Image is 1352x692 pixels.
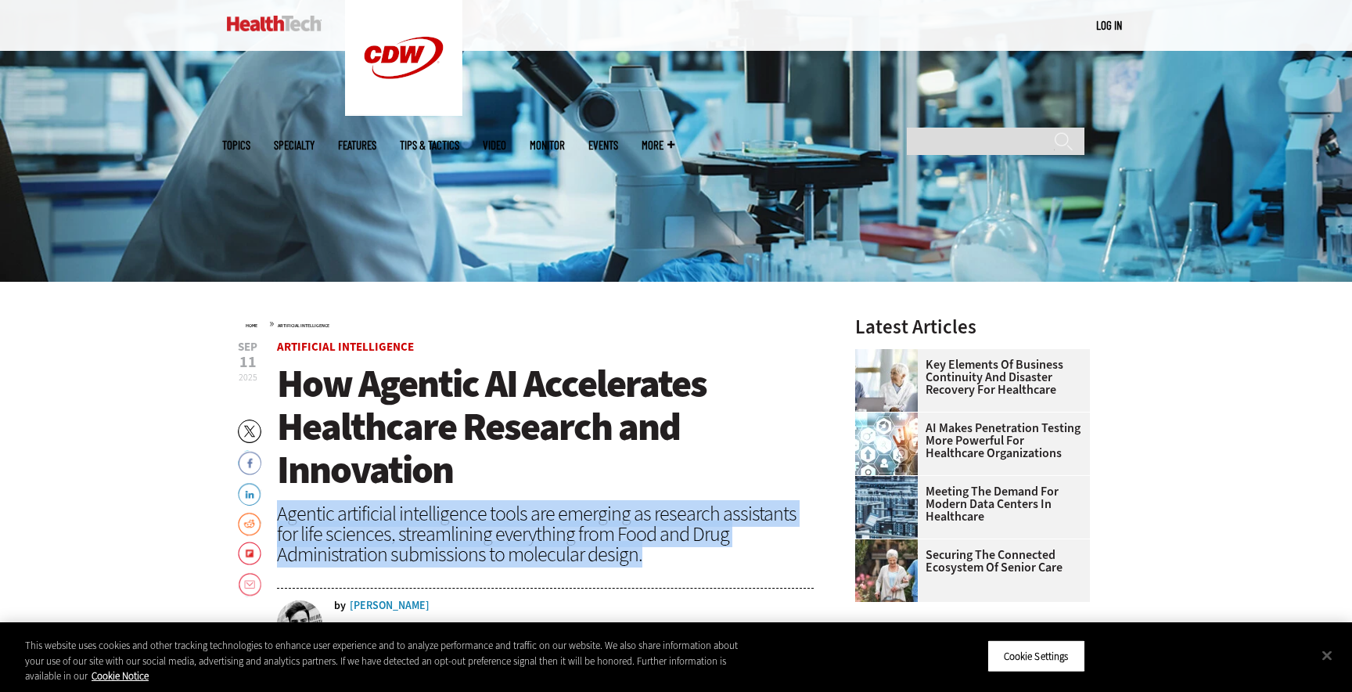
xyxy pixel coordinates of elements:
[338,139,376,151] a: Features
[277,358,707,496] span: How Agentic AI Accelerates Healthcare Research and Innovation
[246,323,257,329] a: Home
[855,476,918,539] img: engineer with laptop overlooking data center
[855,349,918,412] img: incident response team discusses around a table
[1096,18,1122,32] a: Log in
[238,341,257,353] span: Sep
[277,503,814,564] div: Agentic artificial intelligence tools are emerging as research assistants for life sciences, stre...
[239,371,257,384] span: 2025
[855,539,926,552] a: nurse walks with senior woman through a garden
[222,139,250,151] span: Topics
[855,485,1081,523] a: Meeting the Demand for Modern Data Centers in Healthcare
[483,139,506,151] a: Video
[238,355,257,370] span: 11
[350,600,430,611] a: [PERSON_NAME]
[334,600,346,611] span: by
[855,549,1081,574] a: Securing the Connected Ecosystem of Senior Care
[25,638,743,684] div: This website uses cookies and other tracking technologies to enhance user experience and to analy...
[1310,638,1344,672] button: Close
[642,139,674,151] span: More
[345,103,462,120] a: CDW
[1096,17,1122,34] div: User menu
[530,139,565,151] a: MonITor
[278,323,329,329] a: Artificial Intelligence
[855,317,1090,337] h3: Latest Articles
[855,476,926,488] a: engineer with laptop overlooking data center
[277,339,414,355] a: Artificial Intelligence
[855,413,926,425] a: Healthcare and hacking concept
[277,600,322,646] img: nathan eddy
[855,422,1081,460] a: AI Makes Penetration Testing More Powerful for Healthcare Organizations
[400,139,459,151] a: Tips & Tactics
[588,139,618,151] a: Events
[855,539,918,602] img: nurse walks with senior woman through a garden
[987,640,1085,672] button: Cookie Settings
[227,16,322,31] img: Home
[274,139,315,151] span: Specialty
[855,359,1081,396] a: Key Elements of Business Continuity and Disaster Recovery for Healthcare
[855,349,926,362] a: incident response team discusses around a table
[92,669,149,683] a: More information about your privacy
[246,317,814,330] div: »
[855,413,918,475] img: Healthcare and hacking concept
